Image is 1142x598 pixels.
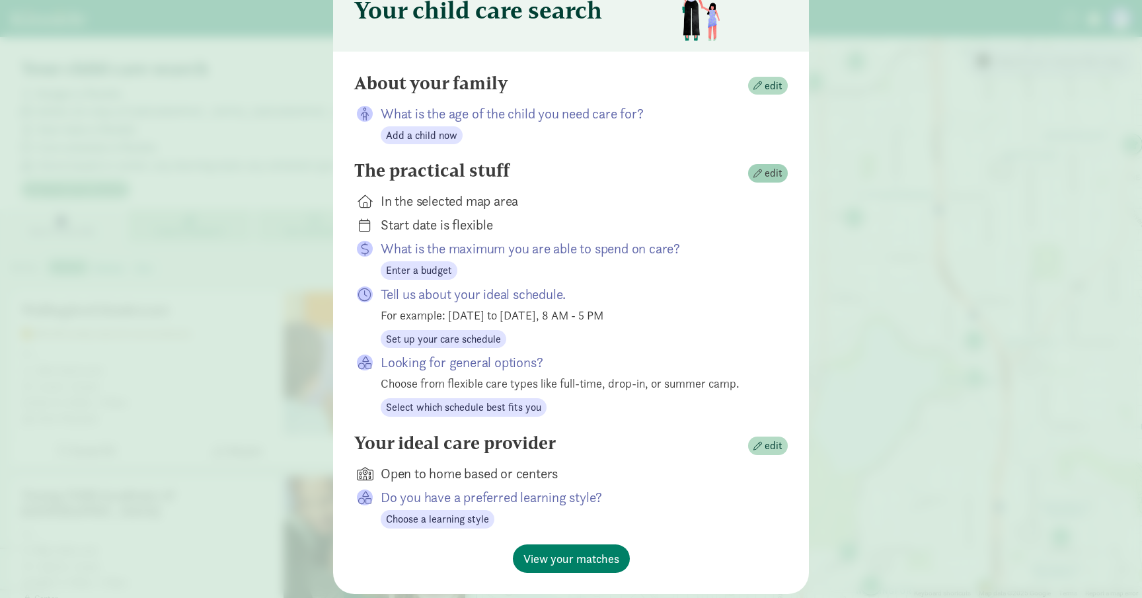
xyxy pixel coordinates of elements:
span: edit [765,165,782,181]
button: Set up your care schedule [381,330,506,349]
button: View your matches [513,544,630,573]
h4: About your family [354,73,508,94]
span: Select which schedule best fits you [386,400,541,415]
span: Set up your care schedule [386,331,501,347]
p: Tell us about your ideal schedule. [381,285,767,304]
span: Choose a learning style [386,511,489,527]
button: Select which schedule best fits you [381,398,547,417]
p: Looking for general options? [381,353,767,372]
div: For example: [DATE] to [DATE], 8 AM - 5 PM [381,306,767,324]
div: Open to home based or centers [381,464,767,483]
p: What is the maximum you are able to spend on care? [381,239,767,258]
div: Start date is flexible [381,216,767,234]
h4: Your ideal care provider [354,433,556,454]
span: View your matches [523,550,619,568]
button: edit [748,77,788,95]
span: Enter a budget [386,263,452,278]
h4: The practical stuff [354,160,510,181]
div: In the selected map area [381,192,767,210]
p: What is the age of the child you need care for? [381,105,767,123]
button: Choose a learning style [381,510,494,529]
span: edit [765,438,782,454]
p: Do you have a preferred learning style? [381,488,767,507]
button: Enter a budget [381,261,457,280]
span: edit [765,78,782,94]
button: edit [748,164,788,183]
button: Add a child now [381,126,463,145]
div: Choose from flexible care types like full-time, drop-in, or summer camp. [381,374,767,392]
span: Add a child now [386,128,457,144]
button: edit [748,437,788,455]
